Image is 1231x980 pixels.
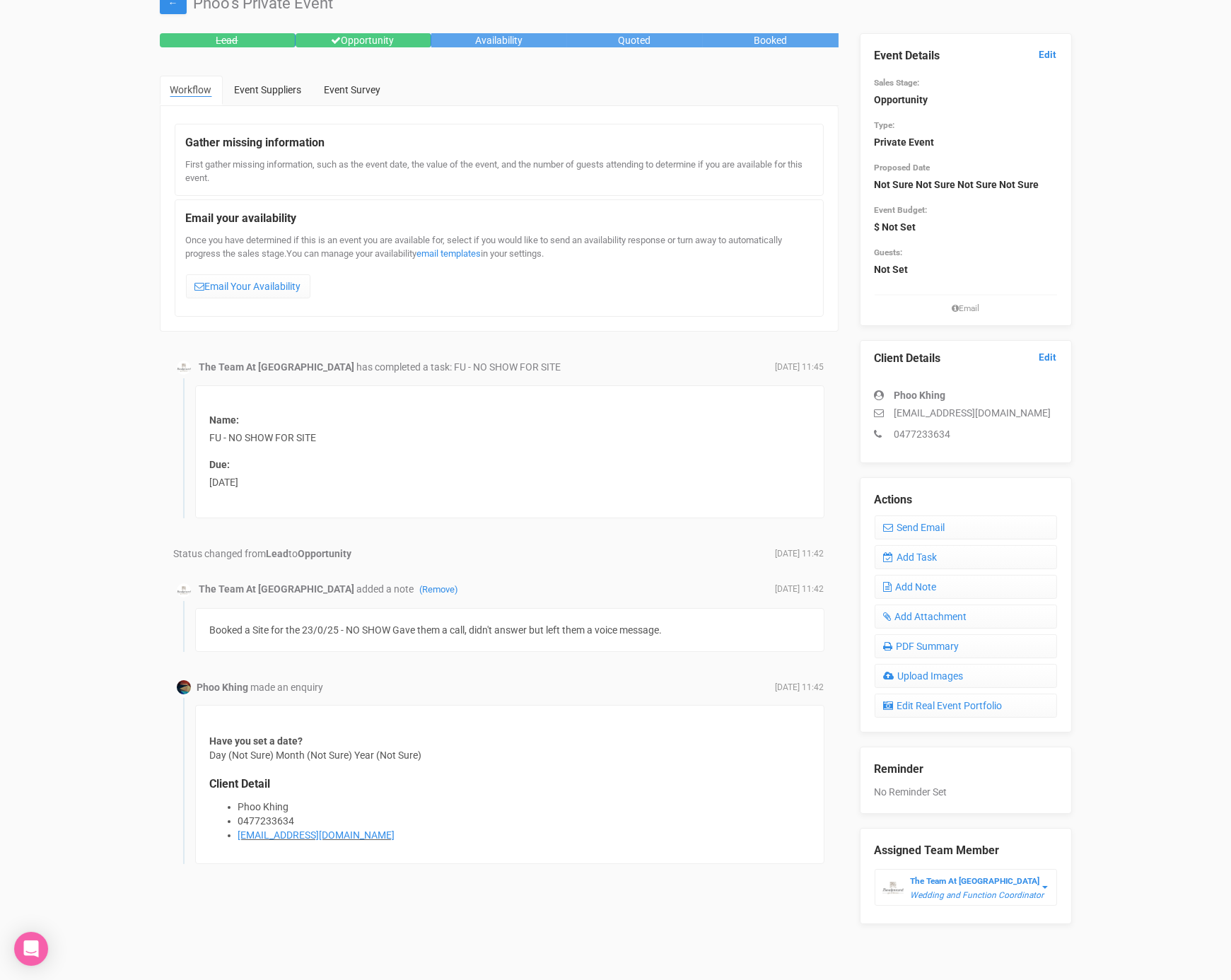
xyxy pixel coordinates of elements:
[186,274,310,298] a: Email Your Availability
[417,248,482,259] a: email templates
[875,221,916,233] strong: $ Not Set
[776,548,824,560] span: [DATE] 11:42
[875,427,1057,441] p: 0477233634
[875,406,1057,420] p: [EMAIL_ADDRESS][DOMAIN_NAME]
[875,762,1057,778] legend: Reminder
[875,120,895,130] small: Type:
[875,515,1057,539] a: Send Email
[186,211,812,227] legend: Email your availability
[875,163,930,173] small: Proposed Date
[420,584,459,595] a: (Remove)
[177,583,191,597] img: BGLogo.jpg
[911,890,1044,900] em: Wedding and Function Coordinator
[875,179,1039,190] strong: Not Sure Not Sure Not Sure Not Sure
[357,361,561,373] span: has completed a task: FU - NO SHOW FOR SITE
[776,361,824,373] span: [DATE] 11:45
[267,548,289,559] strong: Lead
[195,705,824,864] div: Day (Not Sure) Month (Not Sure) Year (Not Sure)
[210,457,810,489] div: [DATE]
[287,248,544,259] span: You can manage your availability in your settings.
[186,135,812,151] legend: Gather missing information
[875,94,928,105] strong: Opportunity
[875,634,1057,658] a: PDF Summary
[875,303,1057,315] small: Email
[1039,48,1057,62] a: Edit
[875,492,1057,508] legend: Actions
[875,351,1057,367] legend: Client Details
[875,843,1057,859] legend: Assigned Team Member
[776,583,824,595] span: [DATE] 11:42
[894,390,946,401] strong: Phoo Khing
[296,33,431,47] div: Opportunity
[210,457,810,472] label: Due:
[195,608,824,652] div: Booked a Site for the 23/0/25 - NO SHOW Gave them a call, didn't answer but left them a voice mes...
[298,548,352,559] strong: Opportunity
[875,78,920,88] small: Sales Stage:
[911,876,1040,886] strong: The Team At [GEOGRAPHIC_DATA]
[875,664,1057,688] a: Upload Images
[875,605,1057,629] a: Add Attachment
[197,682,249,693] strong: Phoo Khing
[199,361,355,373] strong: The Team At [GEOGRAPHIC_DATA]
[160,33,296,47] div: Lead
[199,583,355,595] strong: The Team At [GEOGRAPHIC_DATA]
[567,33,703,47] div: Quoted
[177,361,191,375] img: BGLogo.jpg
[224,76,313,104] a: Event Suppliers
[210,413,810,427] label: Name:
[14,932,48,966] div: Open Intercom Messenger
[238,814,810,828] li: 0477233634
[875,205,928,215] small: Event Budget:
[882,877,904,899] img: BGLogo.jpg
[186,158,812,185] div: First gather missing information, such as the event date, the value of the event, and the number ...
[875,247,903,257] small: Guests:
[703,33,839,47] div: Booked
[238,800,810,814] li: Phoo Khing
[177,680,191,694] img: Profile Image
[357,583,459,595] span: added a note
[776,682,824,694] span: [DATE] 11:42
[314,76,392,104] a: Event Survey
[875,694,1057,718] a: Edit Real Event Portfolio
[160,76,223,105] a: Workflow
[875,869,1057,906] button: The Team At [GEOGRAPHIC_DATA] Wedding and Function Coordinator
[875,747,1057,799] div: No Reminder Set
[875,48,1057,64] legend: Event Details
[875,264,909,275] strong: Not Set
[251,682,324,693] span: made an enquiry
[875,136,935,148] strong: Private Event
[210,413,810,445] div: FU - NO SHOW FOR SITE
[875,575,1057,599] a: Add Note
[174,548,352,559] span: Status changed from to
[1039,351,1057,364] a: Edit
[875,545,1057,569] a: Add Task
[210,735,303,747] strong: Have you set a date?
[186,234,812,305] div: Once you have determined if this is an event you are available for, select if you would like to s...
[238,829,395,841] a: [EMAIL_ADDRESS][DOMAIN_NAME]
[431,33,567,47] div: Availability
[210,776,810,793] legend: Client Detail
